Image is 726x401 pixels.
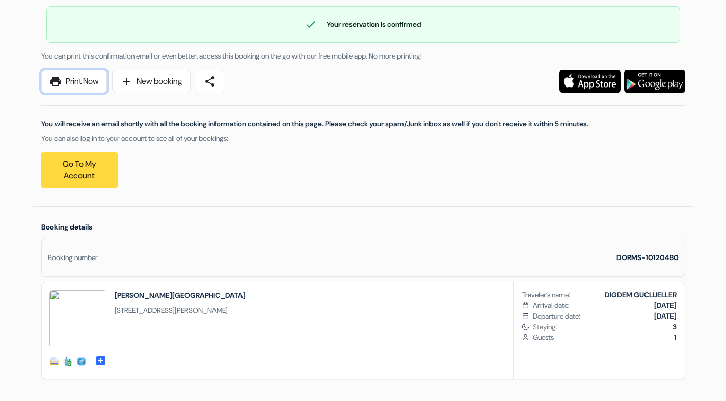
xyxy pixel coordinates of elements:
[41,70,107,93] a: printPrint Now
[49,75,62,88] span: print
[47,18,680,31] div: Your reservation is confirmed
[95,354,107,365] a: add_box
[115,290,246,300] h2: [PERSON_NAME][GEOGRAPHIC_DATA]
[196,70,224,93] a: share
[522,290,570,300] span: Traveler’s name:
[559,70,621,93] img: Download the free application
[120,75,132,88] span: add
[533,300,570,311] span: Arrival date:
[624,70,685,93] img: Download the free application
[48,252,98,263] div: Booking number
[41,51,422,61] span: You can print this confirmation email or even better, access this booking on the go with our free...
[41,119,685,129] p: You will receive an email shortly with all the booking information contained on this page. Please...
[533,322,676,332] span: Staying:
[305,18,317,31] span: check
[654,301,677,310] b: [DATE]
[605,290,677,299] b: DIGDEM GUCLUELLER
[41,133,685,144] p: You can also log in to your account to see all of your bookings:
[654,311,677,321] b: [DATE]
[115,305,246,316] span: [STREET_ADDRESS][PERSON_NAME]
[41,152,118,188] a: Go to my account
[204,75,216,88] span: share
[616,253,679,262] strong: DORMS-10120480
[533,332,676,343] span: Guests
[674,333,677,342] b: 1
[673,322,677,331] b: 3
[41,222,92,232] span: Booking details
[533,311,580,322] span: Departure date:
[112,70,191,93] a: addNew booking
[95,355,107,365] span: add_box
[49,290,107,348] img: B2FbZQM3VGEBNwBl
